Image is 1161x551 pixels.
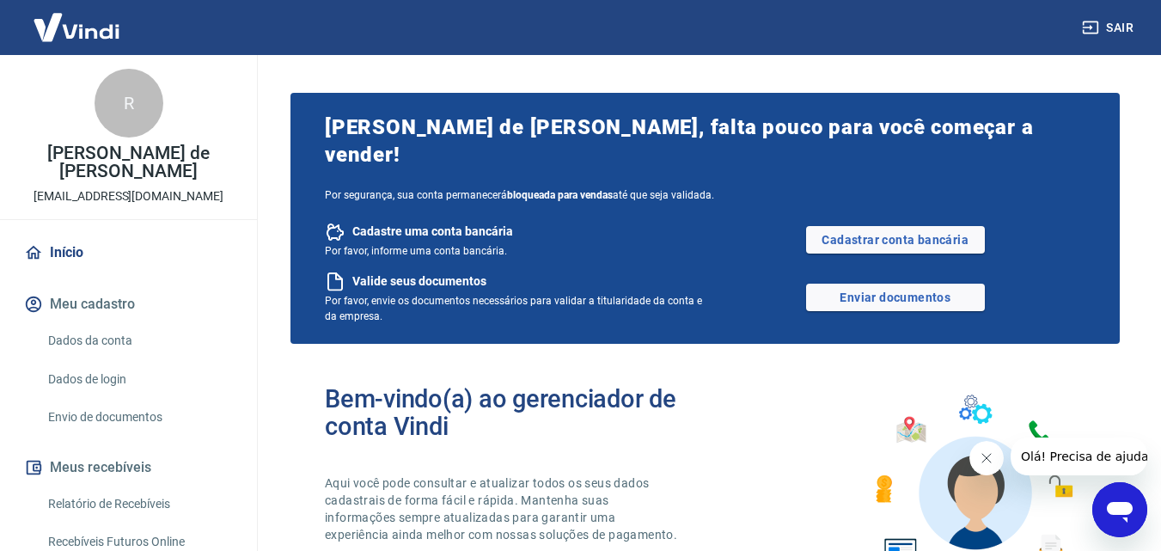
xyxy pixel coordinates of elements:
button: Sair [1079,12,1140,44]
div: R [95,69,163,138]
a: Envio de documentos [41,400,236,435]
iframe: Botão para abrir a janela de mensagens [1092,482,1147,537]
b: bloqueada para vendas [507,189,613,201]
span: Cadastre uma conta bancária [352,223,513,240]
a: Dados da conta [41,323,236,358]
span: Por favor, informe uma conta bancária. [325,245,507,257]
a: Enviar documentos [806,284,985,311]
span: Olá! Precisa de ajuda? [10,12,144,26]
p: [PERSON_NAME] de [PERSON_NAME] [14,144,243,181]
p: Aqui você pode consultar e atualizar todos os seus dados cadastrais de forma fácil e rápida. Mant... [325,474,681,543]
a: Dados de login [41,362,236,397]
h2: Bem-vindo(a) ao gerenciador de conta Vindi [325,385,706,440]
button: Meus recebíveis [21,449,236,487]
iframe: Mensagem da empresa [1011,438,1147,475]
img: Vindi [21,1,132,53]
button: Meu cadastro [21,285,236,323]
span: Por segurança, sua conta permanecerá até que seja validada. [325,189,1085,201]
p: [EMAIL_ADDRESS][DOMAIN_NAME] [34,187,223,205]
a: Relatório de Recebíveis [41,487,236,522]
span: [PERSON_NAME] de [PERSON_NAME], falta pouco para você começar a vender! [325,113,1085,168]
a: Cadastrar conta bancária [806,226,985,254]
span: Valide seus documentos [352,273,486,290]
iframe: Fechar mensagem [969,441,1004,475]
span: Por favor, envie os documentos necessários para validar a titularidade da conta e da empresa. [325,295,702,322]
a: Início [21,234,236,272]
